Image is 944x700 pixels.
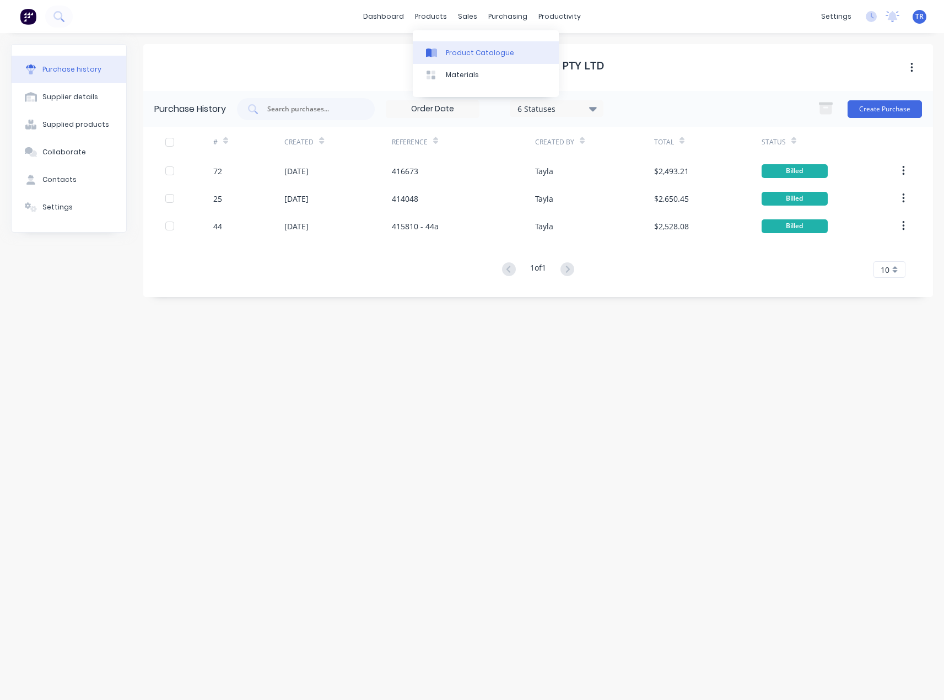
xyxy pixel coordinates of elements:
a: Materials [413,64,559,86]
div: 415810 - 44a [392,220,439,232]
div: Supplied products [42,120,109,130]
div: 72 [213,165,222,177]
button: Supplied products [12,111,126,138]
div: Billed [762,164,828,178]
div: [DATE] [284,165,309,177]
div: # [213,137,218,147]
div: $2,493.21 [654,165,689,177]
div: $2,650.45 [654,193,689,204]
div: sales [452,8,483,25]
a: Product Catalogue [413,41,559,63]
div: Collaborate [42,147,86,157]
div: Contacts [42,175,77,185]
button: Create Purchase [848,100,922,118]
div: Tayla [535,193,553,204]
span: 10 [881,264,889,276]
button: Settings [12,193,126,221]
div: Tayla [535,165,553,177]
div: 1 of 1 [530,262,546,278]
div: Purchase history [42,64,101,74]
div: [DATE] [284,193,309,204]
div: purchasing [483,8,533,25]
div: Total [654,137,674,147]
div: products [409,8,452,25]
div: 6 Statuses [517,103,596,114]
button: Supplier details [12,83,126,111]
div: Purchase History [154,103,226,116]
div: 416673 [392,165,418,177]
div: Supplier details [42,92,98,102]
div: productivity [533,8,586,25]
a: dashboard [358,8,409,25]
div: Product Catalogue [446,48,514,58]
div: Created [284,137,314,147]
div: [DATE] [284,220,309,232]
div: 44 [213,220,222,232]
div: 414048 [392,193,418,204]
div: Materials [446,70,479,80]
input: Search purchases... [266,104,358,115]
div: Created By [535,137,574,147]
button: Contacts [12,166,126,193]
span: TR [915,12,924,21]
img: Factory [20,8,36,25]
div: Billed [762,219,828,233]
div: Settings [42,202,73,212]
div: settings [816,8,857,25]
button: Collaborate [12,138,126,166]
button: Purchase history [12,56,126,83]
div: Billed [762,192,828,206]
div: Reference [392,137,428,147]
input: Order Date [386,101,479,117]
div: $2,528.08 [654,220,689,232]
div: Status [762,137,786,147]
div: Tayla [535,220,553,232]
div: 25 [213,193,222,204]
